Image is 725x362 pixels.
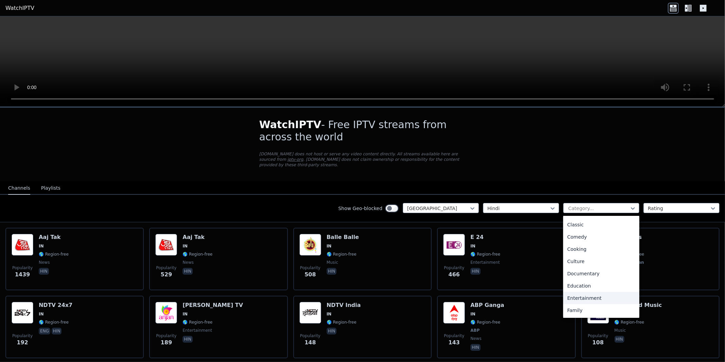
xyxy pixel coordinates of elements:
[327,243,332,249] span: IN
[161,339,172,347] span: 189
[448,339,460,347] span: 143
[327,302,361,309] h6: NDTV India
[305,271,316,279] span: 508
[183,311,188,317] span: IN
[563,316,639,329] div: General
[39,243,44,249] span: IN
[183,234,212,241] h6: Aaj Tak
[155,302,177,324] img: Anjan TV
[288,157,304,162] a: iptv-org
[12,234,33,256] img: Aaj Tak
[563,255,639,268] div: Culture
[155,234,177,256] img: Aaj Tak
[470,234,500,241] h6: E 24
[443,234,465,256] img: E 24
[39,302,72,309] h6: NDTV 24x7
[300,333,321,339] span: Popularity
[444,265,464,271] span: Popularity
[470,243,476,249] span: IN
[327,328,337,334] p: hin
[327,320,357,325] span: 🌎 Region-free
[52,328,62,334] p: hin
[299,302,321,324] img: NDTV India
[39,320,69,325] span: 🌎 Region-free
[299,234,321,256] img: Balle Balle
[41,182,61,195] button: Playlists
[443,302,465,324] img: ABP Ganga
[305,339,316,347] span: 148
[470,302,504,309] h6: ABP Ganga
[588,333,608,339] span: Popularity
[17,339,28,347] span: 192
[327,311,332,317] span: IN
[470,260,500,265] span: entertainment
[615,328,626,333] span: music
[338,205,382,212] label: Show Geo-blocked
[39,252,69,257] span: 🌎 Region-free
[470,320,500,325] span: 🌎 Region-free
[156,265,176,271] span: Popularity
[563,280,639,292] div: Education
[259,119,322,131] span: WatchIPTV
[183,260,193,265] span: news
[470,311,476,317] span: IN
[5,4,34,12] a: WatchIPTV
[563,304,639,316] div: Family
[327,268,337,275] p: hin
[592,339,604,347] span: 108
[183,328,212,333] span: entertainment
[183,243,188,249] span: IN
[470,344,481,351] p: hin
[15,271,30,279] span: 1439
[39,311,44,317] span: IN
[470,336,481,341] span: news
[327,252,357,257] span: 🌎 Region-free
[615,320,644,325] span: 🌎 Region-free
[259,119,466,143] h1: - Free IPTV streams from across the world
[563,292,639,304] div: Entertainment
[39,328,50,334] p: eng
[156,333,176,339] span: Popularity
[327,260,338,265] span: music
[615,336,625,343] p: hin
[470,252,500,257] span: 🌎 Region-free
[161,271,172,279] span: 529
[300,265,321,271] span: Popularity
[444,333,464,339] span: Popularity
[183,320,212,325] span: 🌎 Region-free
[39,260,50,265] span: news
[12,302,33,324] img: NDTV 24x7
[563,219,639,231] div: Classic
[470,328,480,333] span: ABP
[39,234,69,241] h6: Aaj Tak
[39,268,49,275] p: hin
[183,268,193,275] p: hin
[563,231,639,243] div: Comedy
[183,336,193,343] p: hin
[12,333,33,339] span: Popularity
[448,271,460,279] span: 466
[470,268,481,275] p: hin
[327,234,359,241] h6: Balle Balle
[183,252,212,257] span: 🌎 Region-free
[259,151,466,168] p: [DOMAIN_NAME] does not host or serve any video content directly. All streams available here are s...
[563,243,639,255] div: Cooking
[183,302,243,309] h6: [PERSON_NAME] TV
[563,268,639,280] div: Documentary
[8,182,30,195] button: Channels
[12,265,33,271] span: Popularity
